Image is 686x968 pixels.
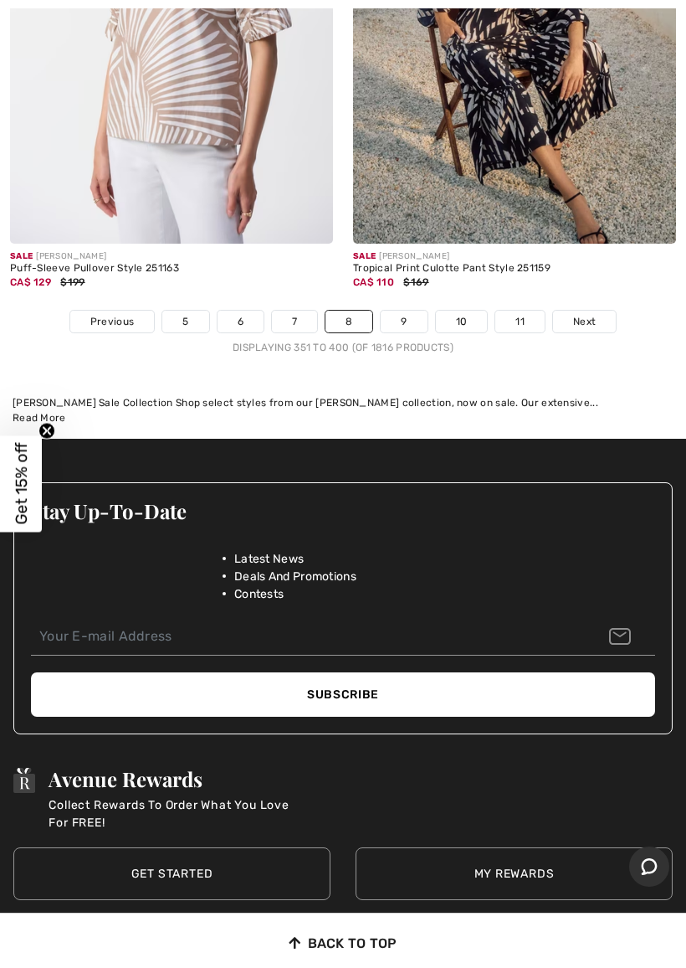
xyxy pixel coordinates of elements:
div: [PERSON_NAME] Sale Collection Shop select styles from our [PERSON_NAME] collection, now on sale. ... [13,395,673,410]
a: Get Started [13,847,330,900]
span: $199 [60,276,84,288]
a: 11 [495,311,545,332]
a: 7 [272,311,317,332]
span: Contests [234,585,284,603]
a: Previous [70,311,154,332]
span: $169 [403,276,428,288]
a: Next [553,311,616,332]
a: 5 [162,311,208,332]
a: 10 [436,311,488,332]
div: Tropical Print Culotte Pant Style 251159 [353,263,676,275]
span: Deals And Promotions [234,568,356,585]
h3: Avenue Rewards [49,768,299,790]
div: [PERSON_NAME] [353,250,676,263]
p: Collect Rewards To Order What You Love For FREE! [49,796,299,832]
div: [PERSON_NAME] [10,250,333,263]
span: Next [573,314,596,329]
img: Avenue Rewards [13,768,35,793]
span: CA$ 129 [10,276,51,288]
span: Read More [13,412,66,424]
a: 6 [218,311,264,332]
button: Close teaser [38,423,55,440]
span: Sale [353,251,376,261]
span: Get 15% off [12,443,31,525]
a: 8 [325,311,372,332]
h3: Stay Up-To-Date [31,500,655,522]
iframe: Opens a widget where you can chat to one of our agents [629,847,669,888]
input: Your E-mail Address [31,618,655,656]
a: My Rewards [356,847,673,900]
span: Sale [10,251,33,261]
a: 9 [381,311,427,332]
span: Latest News [234,550,304,568]
span: CA$ 110 [353,276,394,288]
button: Subscribe [31,672,655,717]
div: Puff-Sleeve Pullover Style 251163 [10,263,333,275]
span: Previous [90,314,134,329]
